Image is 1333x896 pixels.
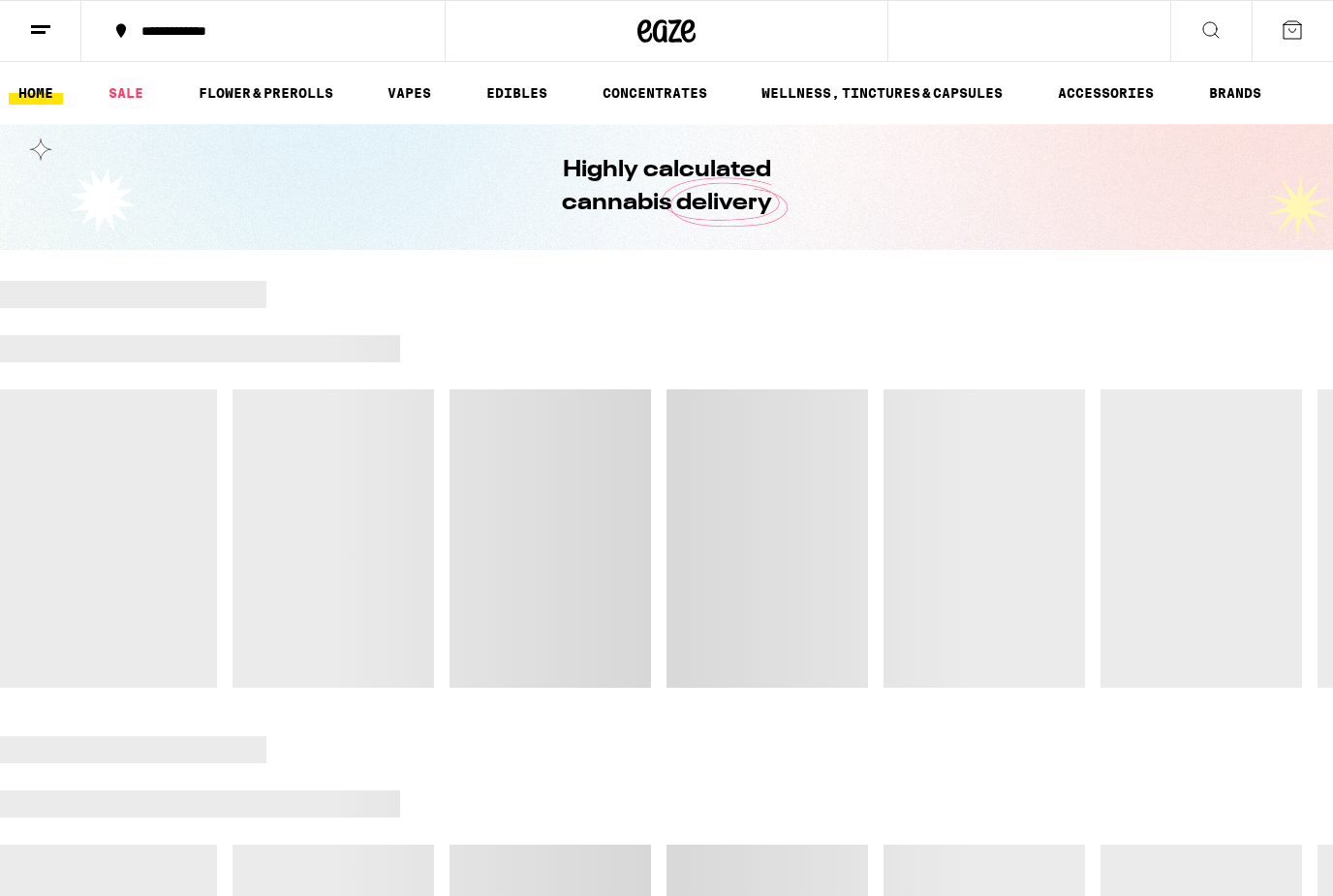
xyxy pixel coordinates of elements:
a: CONCENTRATES [593,81,717,105]
h1: Highly calculated cannabis delivery [507,154,826,220]
button: BRANDS [1199,81,1271,105]
a: EDIBLES [477,81,557,105]
a: WELLNESS, TINCTURES & CAPSULES [752,81,1012,105]
a: ACCESSORIES [1048,81,1163,105]
a: VAPES [378,81,441,105]
a: HOME [9,81,63,105]
a: SALE [99,81,153,105]
a: FLOWER & PREROLLS [189,81,343,105]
